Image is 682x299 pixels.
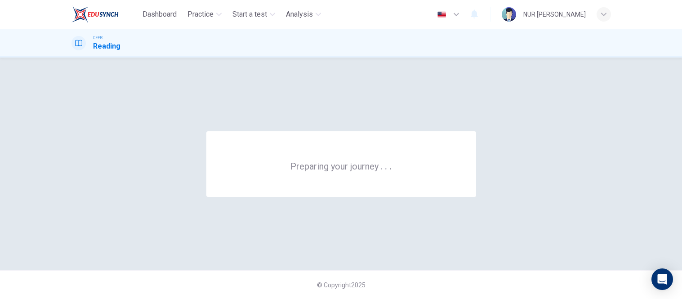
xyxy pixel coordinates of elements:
h6: Preparing your journey [290,160,392,172]
a: EduSynch logo [71,5,139,23]
h1: Reading [93,41,120,52]
span: Dashboard [143,9,177,20]
div: NUR [PERSON_NAME] [523,9,586,20]
button: Dashboard [139,6,180,22]
button: Practice [184,6,225,22]
span: Practice [187,9,214,20]
h6: . [380,158,383,173]
h6: . [384,158,388,173]
span: © Copyright 2025 [317,281,366,289]
button: Analysis [282,6,325,22]
span: CEFR [93,35,103,41]
div: Open Intercom Messenger [651,268,673,290]
span: Analysis [286,9,313,20]
span: Start a test [232,9,267,20]
h6: . [389,158,392,173]
button: Start a test [229,6,279,22]
img: en [436,11,447,18]
img: EduSynch logo [71,5,119,23]
img: Profile picture [502,7,516,22]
